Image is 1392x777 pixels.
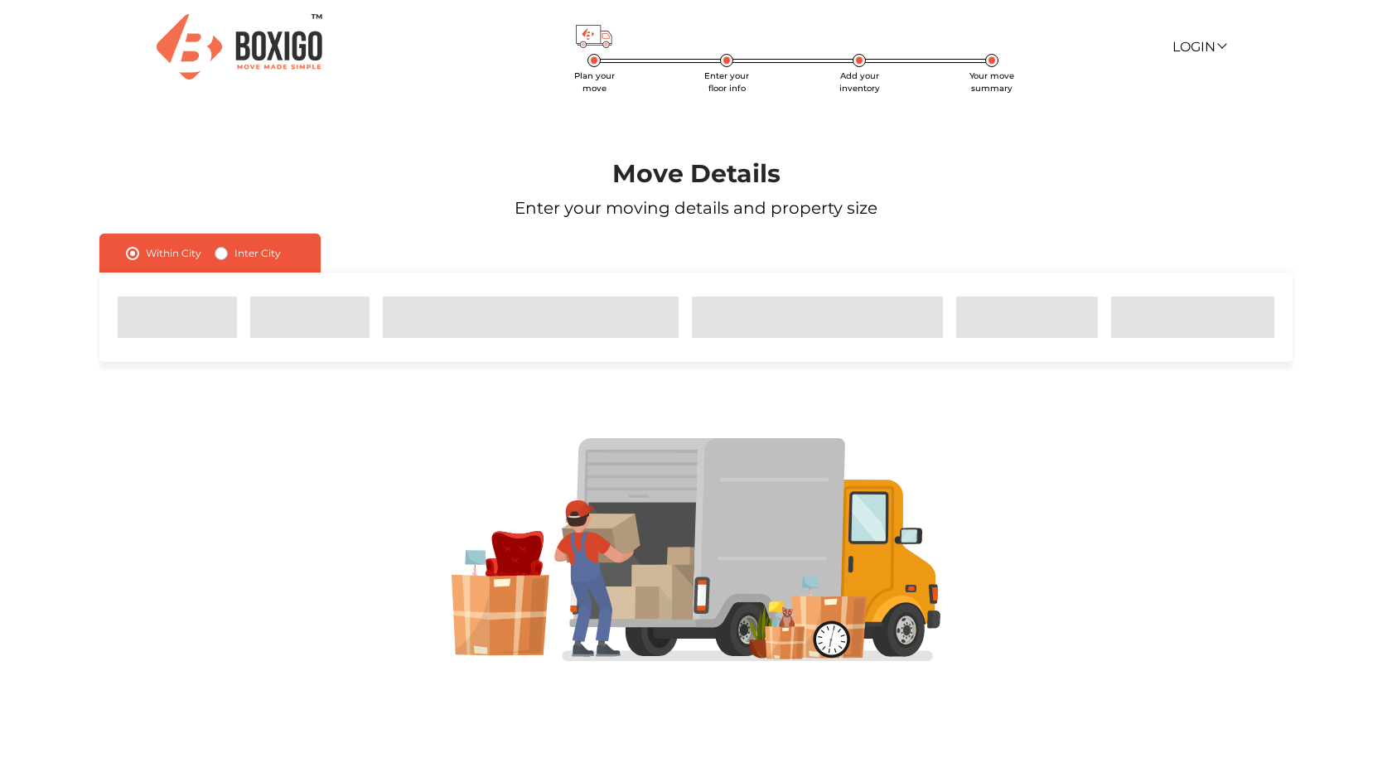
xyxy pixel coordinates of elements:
[157,14,322,80] img: Boxigo
[574,70,615,94] span: Plan your move
[1172,39,1225,55] a: Login
[56,195,1336,220] p: Enter your moving details and property size
[146,244,201,263] label: Within City
[56,159,1336,189] h1: Move Details
[704,70,749,94] span: Enter your floor info
[969,70,1014,94] span: Your move summary
[839,70,880,94] span: Add your inventory
[234,244,281,263] label: Inter City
